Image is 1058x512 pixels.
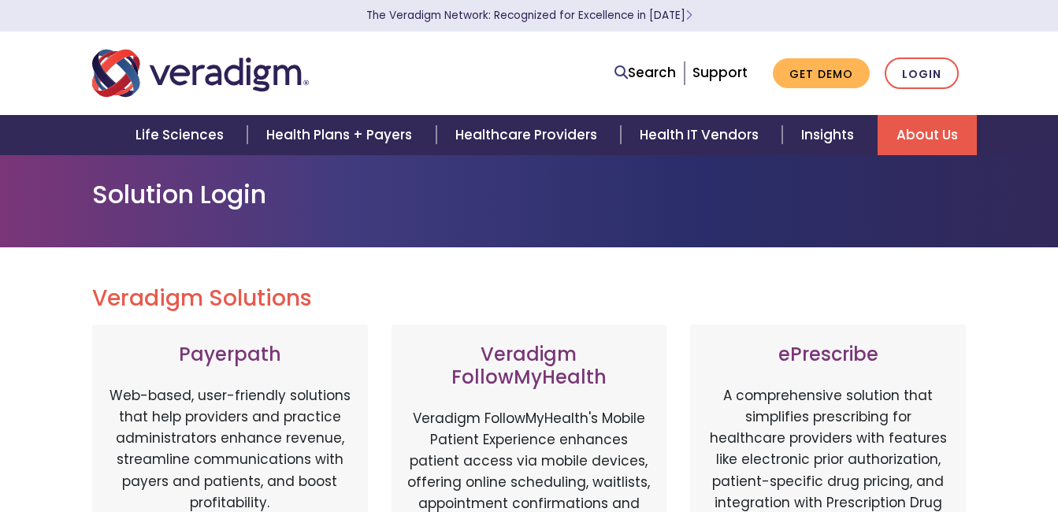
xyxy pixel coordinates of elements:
h3: Payerpath [108,343,352,366]
a: Get Demo [773,58,870,89]
a: Health Plans + Payers [247,115,436,155]
h3: ePrescribe [706,343,950,366]
h2: Veradigm Solutions [92,285,967,312]
a: Support [692,63,748,82]
a: Insights [782,115,878,155]
h1: Solution Login [92,180,967,210]
a: Life Sciences [117,115,247,155]
a: Search [614,62,676,83]
a: Login [885,58,959,90]
span: Learn More [685,8,692,23]
img: Veradigm logo [92,47,309,99]
a: About Us [878,115,977,155]
a: Health IT Vendors [621,115,782,155]
a: The Veradigm Network: Recognized for Excellence in [DATE]Learn More [366,8,692,23]
h3: Veradigm FollowMyHealth [407,343,652,389]
a: Healthcare Providers [436,115,621,155]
